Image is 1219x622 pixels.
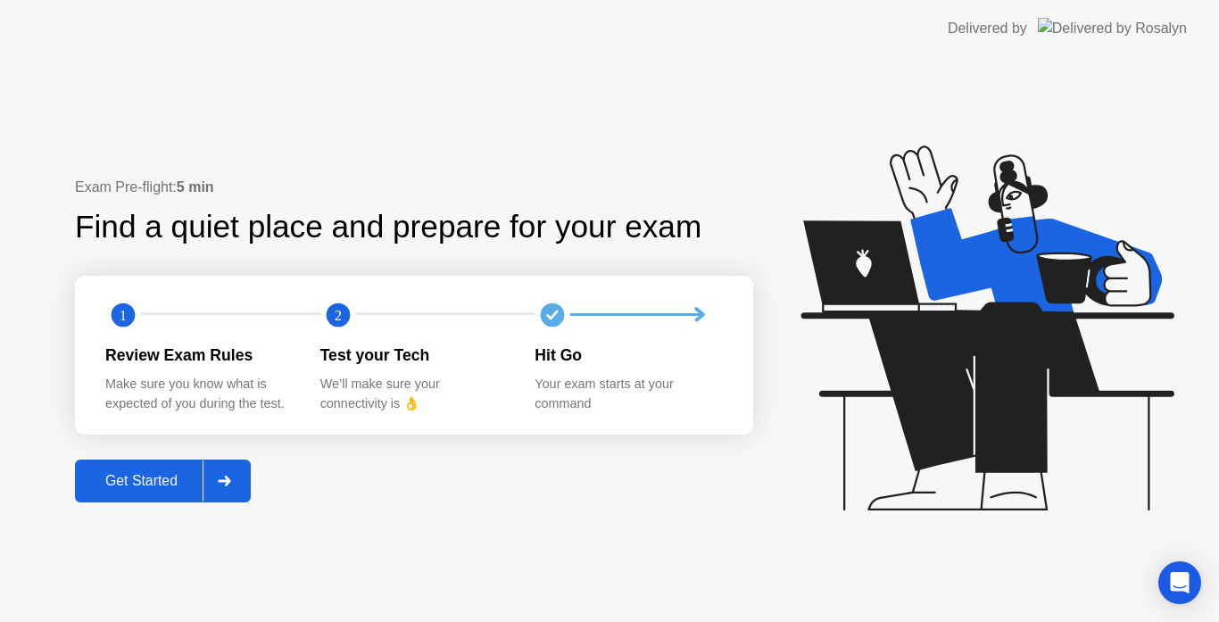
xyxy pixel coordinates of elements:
[948,18,1027,39] div: Delivered by
[75,460,251,502] button: Get Started
[120,306,127,323] text: 1
[335,306,342,323] text: 2
[105,375,292,413] div: Make sure you know what is expected of you during the test.
[80,473,203,489] div: Get Started
[105,344,292,367] div: Review Exam Rules
[320,375,507,413] div: We’ll make sure your connectivity is 👌
[535,375,721,413] div: Your exam starts at your command
[535,344,721,367] div: Hit Go
[75,203,704,251] div: Find a quiet place and prepare for your exam
[1038,18,1187,38] img: Delivered by Rosalyn
[75,177,753,198] div: Exam Pre-flight:
[1158,561,1201,604] div: Open Intercom Messenger
[177,179,214,195] b: 5 min
[320,344,507,367] div: Test your Tech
